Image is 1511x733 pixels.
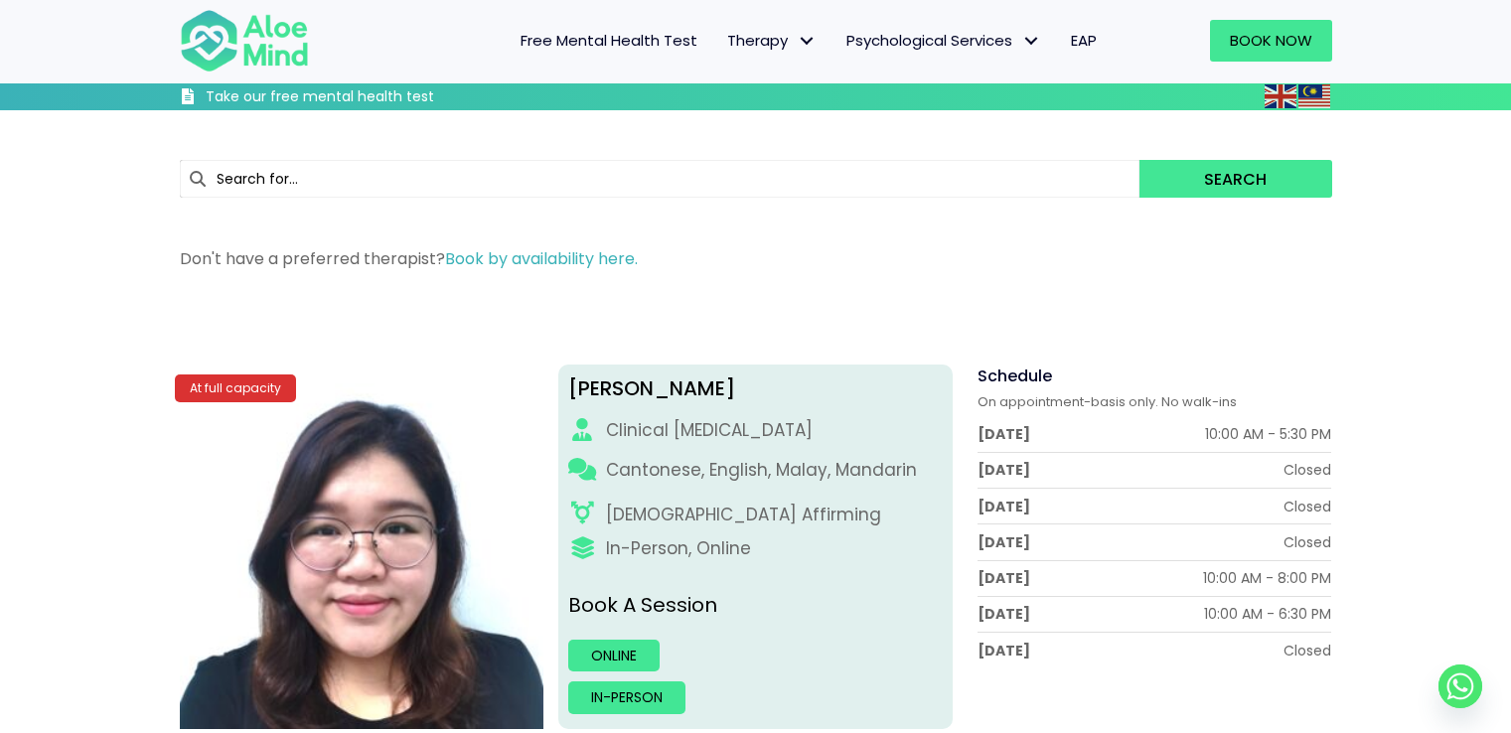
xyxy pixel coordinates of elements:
a: Malay [1298,84,1332,107]
a: EAP [1056,20,1112,62]
img: ms [1298,84,1330,108]
a: Online [568,640,660,671]
a: Whatsapp [1438,664,1482,708]
nav: Menu [335,20,1112,62]
div: [DATE] [978,568,1030,588]
div: Closed [1284,641,1331,660]
a: Take our free mental health test [180,87,540,110]
a: English [1265,84,1298,107]
span: Book Now [1230,30,1312,51]
div: 10:00 AM - 5:30 PM [1205,424,1331,444]
div: Clinical [MEDICAL_DATA] [606,418,813,443]
div: Closed [1284,460,1331,480]
div: [DATE] [978,604,1030,624]
span: Free Mental Health Test [521,30,697,51]
img: Aloe mind Logo [180,8,309,73]
p: Don't have a preferred therapist? [180,247,1332,270]
div: [DATE] [978,641,1030,660]
div: [DATE] [978,424,1030,444]
a: In-person [568,681,685,713]
div: [DEMOGRAPHIC_DATA] Affirming [606,503,881,527]
button: Search [1139,160,1331,198]
span: EAP [1071,30,1097,51]
span: Therapy [727,30,817,51]
div: 10:00 AM - 8:00 PM [1203,568,1331,588]
span: Therapy: submenu [793,27,822,56]
div: [DATE] [978,460,1030,480]
div: [DATE] [978,532,1030,552]
div: In-Person, Online [606,536,751,561]
h3: Take our free mental health test [206,87,540,107]
div: 10:00 AM - 6:30 PM [1204,604,1331,624]
p: Book A Session [568,591,943,620]
p: Cantonese, English, Malay, Mandarin [606,458,917,483]
a: Book Now [1210,20,1332,62]
span: On appointment-basis only. No walk-ins [978,392,1237,411]
div: Closed [1284,532,1331,552]
div: [DATE] [978,497,1030,516]
a: Book by availability here. [445,247,638,270]
div: Closed [1284,497,1331,516]
a: Psychological ServicesPsychological Services: submenu [831,20,1056,62]
span: Psychological Services [846,30,1041,51]
div: [PERSON_NAME] [568,374,943,403]
img: Wei Shan_Profile-300×300 [180,365,544,729]
a: Free Mental Health Test [506,20,712,62]
div: At full capacity [175,374,296,401]
span: Psychological Services: submenu [1017,27,1046,56]
img: en [1265,84,1296,108]
input: Search for... [180,160,1140,198]
span: Schedule [978,365,1052,387]
a: TherapyTherapy: submenu [712,20,831,62]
